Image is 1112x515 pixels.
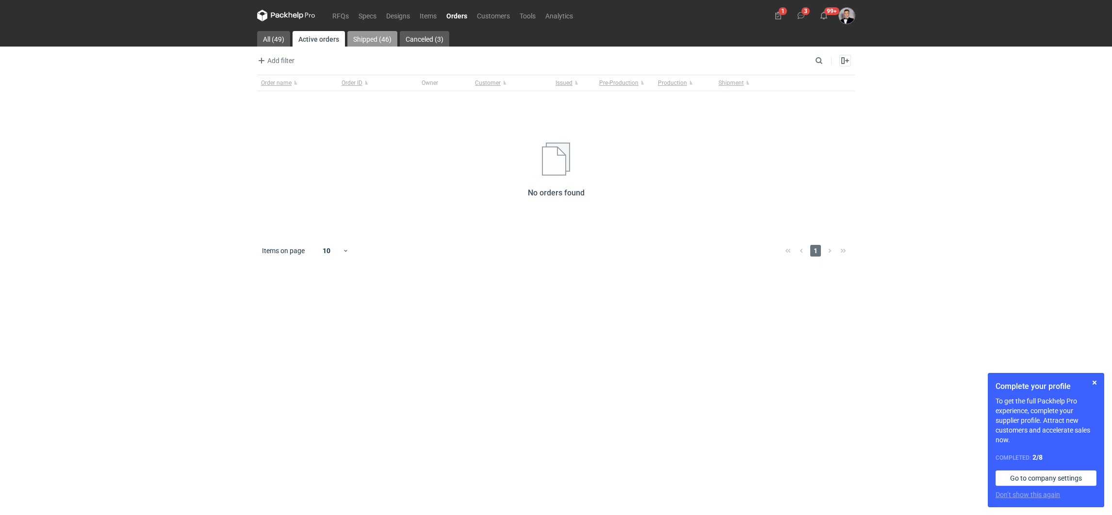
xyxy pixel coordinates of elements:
a: Analytics [540,10,578,21]
h1: Complete your profile [996,381,1096,392]
button: Skip for now [1089,377,1100,388]
img: Filip Sobolewski [839,8,855,24]
a: All (49) [257,31,290,47]
span: Items on page [262,246,305,256]
a: Go to company settings [996,470,1096,486]
div: Completed: [996,452,1096,463]
a: Items [415,10,442,21]
p: To get the full Packhelp Pro experience, complete your supplier profile. Attract new customers an... [996,396,1096,445]
strong: 2 / 8 [1032,453,1043,461]
div: 10 [311,244,343,257]
a: Shipped (46) [347,31,397,47]
svg: Packhelp Pro [257,10,315,21]
a: Orders [442,10,472,21]
a: RFQs [327,10,354,21]
a: Designs [381,10,415,21]
a: Active orders [293,31,345,47]
h2: No orders found [528,187,585,199]
span: Add filter [256,55,294,66]
button: 99+ [816,8,832,23]
a: Specs [354,10,381,21]
a: Tools [515,10,540,21]
button: Don’t show this again [996,490,1060,499]
button: 3 [793,8,809,23]
a: Canceled (3) [400,31,449,47]
span: 1 [810,245,821,257]
button: Add filter [255,55,295,66]
input: Search [813,55,844,66]
button: 1 [770,8,786,23]
a: Customers [472,10,515,21]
